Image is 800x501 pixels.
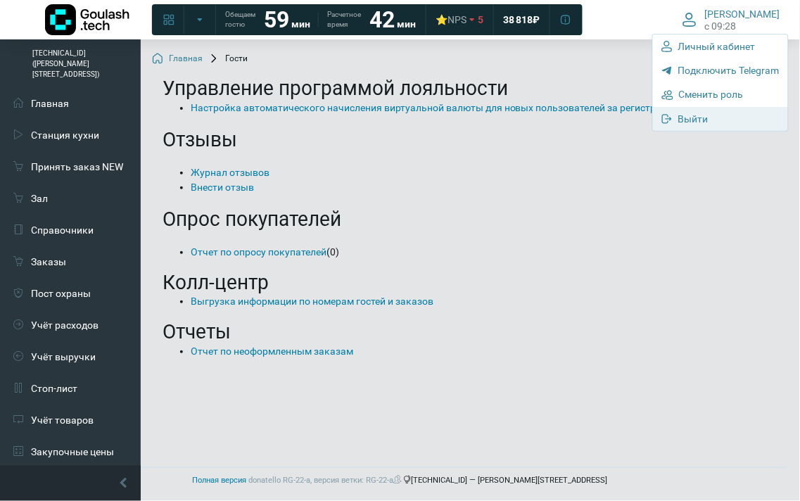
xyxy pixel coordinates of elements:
footer: [TECHNICAL_ID] — [PERSON_NAME][STREET_ADDRESS] [14,467,786,494]
span: 38 818 [503,13,533,26]
span: [PERSON_NAME] [705,8,780,20]
span: donatello RG-22-a, версия ветки: RG-22-a [249,476,404,485]
a: Подключить Telegram [653,58,788,82]
div: ⭐ [436,13,466,26]
strong: 42 [369,6,395,33]
h2: Управление программой лояльности [163,77,778,101]
strong: 59 [264,6,289,33]
span: Сменить роль [679,88,744,101]
a: Отчет по опросу покупателей [191,246,326,258]
span: Подключить Telegram [678,64,780,77]
a: Внести отзыв [191,182,254,193]
a: Отчет по неоформленным заказам [191,345,353,357]
a: Обещаем гостю 59 мин Расчетное время 42 мин [217,7,424,32]
a: Выйти [653,107,788,131]
h2: Отчеты [163,320,778,344]
a: Выгрузка информации по номерам гостей и заказов [191,296,433,307]
span: Личный кабинет [678,40,756,53]
h1: Опрос покупателей [163,208,778,232]
a: Настройка автоматического начисления виртуальной валюты для новых пользователей за регистрацию в ... [191,102,749,113]
span: мин [291,18,310,30]
span: мин [397,18,416,30]
button: [PERSON_NAME] c 09:28 [674,5,789,34]
a: Главная [152,53,203,65]
span: ₽ [533,13,540,26]
h1: Отзывы [163,128,778,152]
li: (0) [191,245,778,260]
a: Личный кабинет [653,34,788,58]
span: Обещаем гостю [225,10,255,30]
span: c 09:28 [705,20,737,32]
span: Выйти [678,113,709,125]
span: NPS [447,14,466,25]
span: 5 [478,13,483,26]
span: Расчетное время [327,10,361,30]
h2: Колл-центр [163,271,778,295]
a: ⭐NPS 5 [427,7,492,32]
a: Журнал отзывов [191,167,269,178]
a: 38 818 ₽ [495,7,549,32]
a: Сменить роль [653,82,788,106]
img: Логотип компании Goulash.tech [45,4,129,35]
span: Гости [208,53,248,65]
a: Полная версия [193,476,247,485]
